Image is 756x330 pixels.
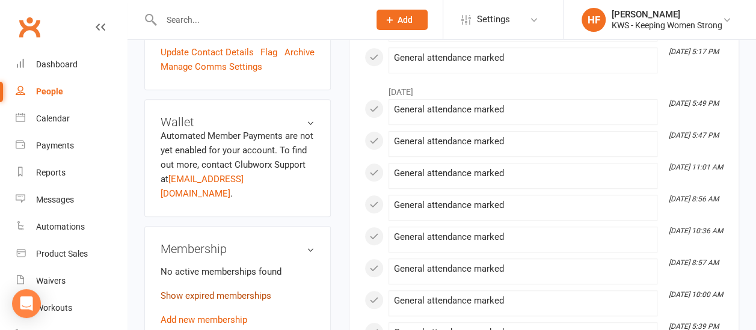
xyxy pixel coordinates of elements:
[36,276,66,286] div: Waivers
[394,105,652,115] div: General attendance marked
[16,78,127,105] a: People
[36,141,74,150] div: Payments
[612,20,722,31] div: KWS - Keeping Women Strong
[161,290,271,301] a: Show expired memberships
[477,6,510,33] span: Settings
[394,232,652,242] div: General attendance marked
[16,159,127,186] a: Reports
[161,174,244,199] a: [EMAIL_ADDRESS][DOMAIN_NAME]
[12,289,41,318] div: Open Intercom Messenger
[16,105,127,132] a: Calendar
[669,131,719,139] i: [DATE] 5:47 PM
[284,45,315,60] a: Archive
[16,267,127,295] a: Waivers
[16,132,127,159] a: Payments
[36,60,78,69] div: Dashboard
[14,12,45,42] a: Clubworx
[161,45,254,60] a: Update Contact Details
[669,290,723,299] i: [DATE] 10:00 AM
[36,303,72,313] div: Workouts
[394,264,652,274] div: General attendance marked
[36,195,74,204] div: Messages
[394,296,652,306] div: General attendance marked
[161,242,315,255] h3: Membership
[394,168,652,179] div: General attendance marked
[16,213,127,240] a: Automations
[161,115,315,129] h3: Wallet
[36,168,66,177] div: Reports
[161,130,313,199] no-payment-system: Automated Member Payments are not yet enabled for your account. To find out more, contact Clubwor...
[36,87,63,96] div: People
[669,227,723,235] i: [DATE] 10:36 AM
[16,186,127,213] a: Messages
[394,53,652,63] div: General attendance marked
[161,60,262,74] a: Manage Comms Settings
[364,79,724,99] li: [DATE]
[260,45,277,60] a: Flag
[161,314,247,325] a: Add new membership
[36,114,70,123] div: Calendar
[669,258,719,267] i: [DATE] 8:57 AM
[394,200,652,210] div: General attendance marked
[394,136,652,147] div: General attendance marked
[669,47,719,56] i: [DATE] 5:17 PM
[669,99,719,108] i: [DATE] 5:49 PM
[36,249,88,258] div: Product Sales
[161,264,315,279] p: No active memberships found
[612,9,722,20] div: [PERSON_NAME]
[398,15,413,25] span: Add
[582,8,606,32] div: HF
[16,51,127,78] a: Dashboard
[36,222,85,231] div: Automations
[669,195,719,203] i: [DATE] 8:56 AM
[16,240,127,267] a: Product Sales
[376,10,428,30] button: Add
[158,11,361,28] input: Search...
[16,295,127,322] a: Workouts
[669,163,723,171] i: [DATE] 11:01 AM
